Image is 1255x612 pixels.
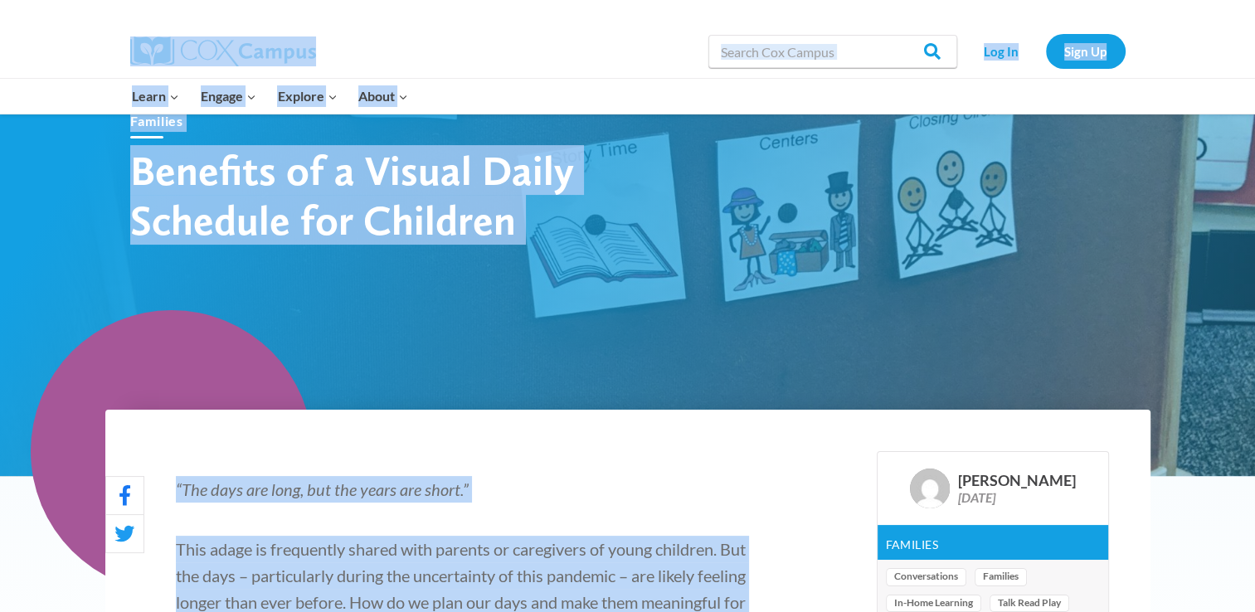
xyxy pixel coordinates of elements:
[975,568,1027,586] a: Families
[348,79,419,114] button: Child menu of About
[122,79,419,114] nav: Primary Navigation
[958,472,1076,490] div: [PERSON_NAME]
[190,79,267,114] button: Child menu of Engage
[966,34,1126,68] nav: Secondary Navigation
[130,145,711,245] h1: Benefits of a Visual Daily Schedule for Children
[176,479,469,499] span: “The days are long, but the years are short.”
[122,79,191,114] button: Child menu of Learn
[130,36,316,66] img: Cox Campus
[886,537,938,551] a: Families
[130,113,183,129] a: Families
[966,34,1038,68] a: Log In
[886,568,966,586] a: Conversations
[1046,34,1126,68] a: Sign Up
[708,35,957,68] input: Search Cox Campus
[958,489,1076,505] div: [DATE]
[267,79,348,114] button: Child menu of Explore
